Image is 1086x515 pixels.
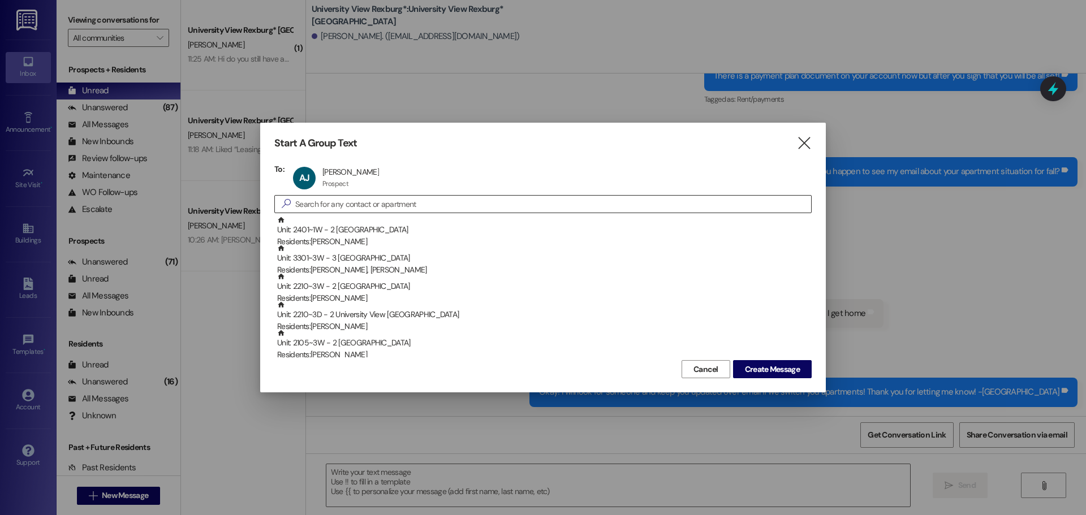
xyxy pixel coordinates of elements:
div: [PERSON_NAME] [322,167,379,177]
div: Unit: 2105~3W - 2 [GEOGRAPHIC_DATA] [277,329,812,361]
div: Residents: [PERSON_NAME] [277,349,812,361]
div: Residents: [PERSON_NAME] [277,236,812,248]
span: Create Message [745,363,800,375]
div: Unit: 3301~3W - 3 [GEOGRAPHIC_DATA]Residents:[PERSON_NAME], [PERSON_NAME] [274,244,812,272]
button: Cancel [682,360,730,378]
div: Unit: 2401~1W - 2 [GEOGRAPHIC_DATA] [277,216,812,248]
div: Unit: 2210~3W - 2 [GEOGRAPHIC_DATA]Residents:[PERSON_NAME] [274,272,812,301]
input: Search for any contact or apartment [295,196,811,212]
div: Unit: 2105~3W - 2 [GEOGRAPHIC_DATA]Residents:[PERSON_NAME] [274,329,812,357]
div: Unit: 3301~3W - 3 [GEOGRAPHIC_DATA] [277,244,812,276]
span: AJ [299,172,309,184]
div: Unit: 2210~3D - 2 University View [GEOGRAPHIC_DATA]Residents:[PERSON_NAME] [274,301,812,329]
i:  [796,137,812,149]
div: Unit: 2210~3D - 2 University View [GEOGRAPHIC_DATA] [277,301,812,333]
div: Residents: [PERSON_NAME] [277,321,812,332]
div: Prospect [322,179,348,188]
h3: Start A Group Text [274,137,357,150]
button: Create Message [733,360,812,378]
div: Unit: 2401~1W - 2 [GEOGRAPHIC_DATA]Residents:[PERSON_NAME] [274,216,812,244]
div: Residents: [PERSON_NAME] [277,292,812,304]
i:  [277,198,295,210]
span: Cancel [693,363,718,375]
div: Unit: 2210~3W - 2 [GEOGRAPHIC_DATA] [277,272,812,305]
h3: To: [274,164,285,174]
div: Residents: [PERSON_NAME], [PERSON_NAME] [277,264,812,276]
